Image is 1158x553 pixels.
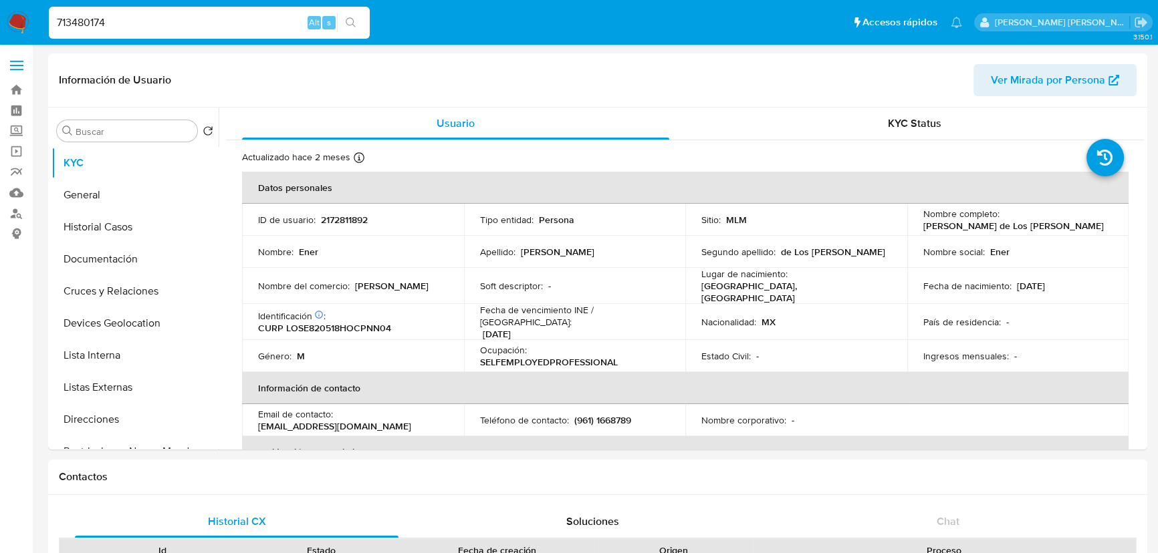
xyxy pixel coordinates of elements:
[258,322,391,334] p: CURP LOSE820518HOCPNN04
[203,126,213,140] button: Volver al orden por defecto
[327,16,331,29] span: s
[792,414,794,426] p: -
[51,243,219,275] button: Documentación
[258,280,350,292] p: Nombre del comercio :
[923,316,1001,328] p: País de residencia :
[923,350,1009,362] p: Ingresos mensuales :
[521,246,594,258] p: [PERSON_NAME]
[701,214,721,226] p: Sitio :
[258,408,333,420] p: Email de contacto :
[242,436,1129,468] th: Verificación y cumplimiento
[242,151,350,164] p: Actualizado hace 2 meses
[756,350,759,362] p: -
[548,280,551,292] p: -
[258,246,294,258] p: Nombre :
[297,350,305,362] p: M
[49,14,370,31] input: Buscar usuario o caso...
[701,268,788,280] p: Lugar de nacimiento :
[242,372,1129,404] th: Información de contacto
[59,470,1137,484] h1: Contactos
[355,280,429,292] p: [PERSON_NAME]
[1017,280,1045,292] p: [DATE]
[51,339,219,371] button: Lista Interna
[480,214,534,226] p: Tipo entidad :
[51,403,219,435] button: Direcciones
[59,73,171,87] h1: Información de Usuario
[51,211,219,243] button: Historial Casos
[991,64,1105,96] span: Ver Mirada por Persona
[51,147,219,179] button: KYC
[258,310,326,322] p: Identificación :
[299,246,318,258] p: Ener
[923,208,1000,220] p: Nombre completo :
[258,350,292,362] p: Género :
[923,280,1012,292] p: Fecha de nacimiento :
[480,344,527,356] p: Ocupación :
[242,172,1129,204] th: Datos personales
[923,220,1104,232] p: [PERSON_NAME] de Los [PERSON_NAME]
[1006,316,1009,328] p: -
[483,328,511,340] p: [DATE]
[566,514,618,529] span: Soluciones
[701,280,886,304] p: [GEOGRAPHIC_DATA], [GEOGRAPHIC_DATA]
[51,307,219,339] button: Devices Geolocation
[76,126,192,138] input: Buscar
[923,246,985,258] p: Nombre social :
[51,435,219,468] button: Restricciones Nuevo Mundo
[258,214,316,226] p: ID de usuario :
[726,214,747,226] p: MLM
[1134,15,1148,29] a: Salir
[888,116,941,131] span: KYC Status
[62,126,73,136] button: Buscar
[480,304,670,328] p: Fecha de vencimiento INE / [GEOGRAPHIC_DATA] :
[995,16,1130,29] p: michelleangelica.rodriguez@mercadolibre.com.mx
[207,514,265,529] span: Historial CX
[480,356,618,368] p: SELFEMPLOYEDPROFESSIONAL
[862,15,937,29] span: Accesos rápidos
[951,17,962,28] a: Notificaciones
[321,214,368,226] p: 2172811892
[1014,350,1017,362] p: -
[480,414,569,426] p: Teléfono de contacto :
[480,280,543,292] p: Soft descriptor :
[309,16,320,29] span: Alt
[701,246,776,258] p: Segundo apellido :
[701,414,786,426] p: Nombre corporativo :
[701,316,756,328] p: Nacionalidad :
[990,246,1010,258] p: Ener
[258,420,411,432] p: [EMAIL_ADDRESS][DOMAIN_NAME]
[781,246,885,258] p: de Los [PERSON_NAME]
[337,13,364,32] button: search-icon
[937,514,959,529] span: Chat
[973,64,1137,96] button: Ver Mirada por Persona
[51,179,219,211] button: General
[574,414,631,426] p: (961) 1668789
[762,316,776,328] p: MX
[480,246,515,258] p: Apellido :
[701,350,751,362] p: Estado Civil :
[437,116,475,131] span: Usuario
[51,371,219,403] button: Listas Externas
[51,275,219,307] button: Cruces y Relaciones
[539,214,574,226] p: Persona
